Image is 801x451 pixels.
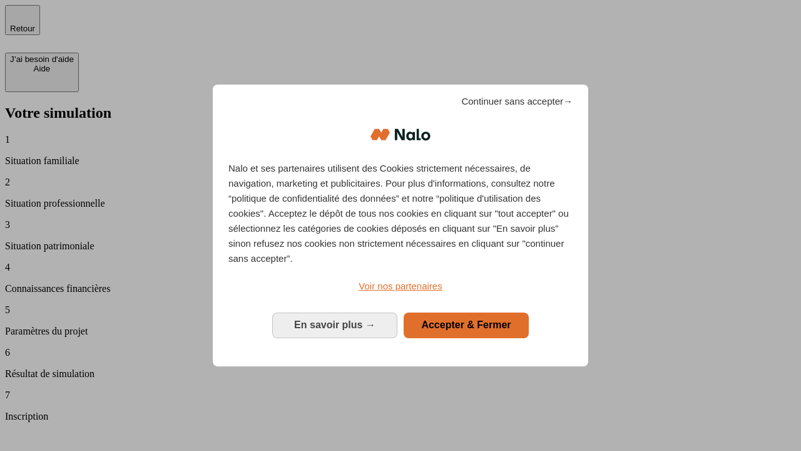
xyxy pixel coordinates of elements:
a: Voir nos partenaires [228,279,573,294]
p: Nalo et ses partenaires utilisent des Cookies strictement nécessaires, de navigation, marketing e... [228,161,573,266]
span: Continuer sans accepter→ [461,94,573,109]
div: Bienvenue chez Nalo Gestion du consentement [213,85,588,366]
span: En savoir plus → [294,319,375,330]
button: Accepter & Fermer: Accepter notre traitement des données et fermer [404,313,529,338]
button: En savoir plus: Configurer vos consentements [272,313,397,338]
img: Logo [370,116,431,153]
span: Voir nos partenaires [359,281,442,291]
span: Accepter & Fermer [421,319,511,330]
